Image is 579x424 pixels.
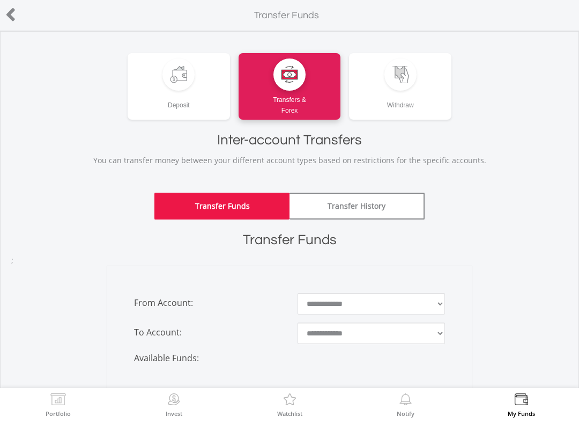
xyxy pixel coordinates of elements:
[128,91,230,111] div: Deposit
[349,91,451,111] div: Withdraw
[277,393,302,416] a: Watchlist
[397,393,414,408] img: View Notifications
[50,393,66,408] img: View Portfolio
[513,393,530,408] img: View Funds
[239,53,341,120] a: Transfers &Forex
[128,53,230,120] a: Deposit
[239,91,341,116] div: Transfers & Forex
[281,393,298,408] img: Watchlist
[349,53,451,120] a: Withdraw
[277,411,302,416] label: Watchlist
[397,393,414,416] a: Notify
[154,193,289,220] a: Transfer Funds
[166,393,182,416] a: Invest
[46,411,71,416] label: Portfolio
[508,411,535,416] label: My Funds
[289,193,425,220] a: Transfer History
[126,293,289,312] span: From Account:
[166,411,182,416] label: Invest
[11,230,568,250] h1: Transfer Funds
[11,155,568,166] p: You can transfer money between your different account types based on restrictions for the specifi...
[254,9,319,23] label: Transfer Funds
[166,393,182,408] img: Invest Now
[126,323,289,342] span: To Account:
[126,352,289,364] span: Available Funds:
[508,393,535,416] a: My Funds
[11,130,568,150] h1: Inter-account Transfers
[397,411,414,416] label: Notify
[46,393,71,416] a: Portfolio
